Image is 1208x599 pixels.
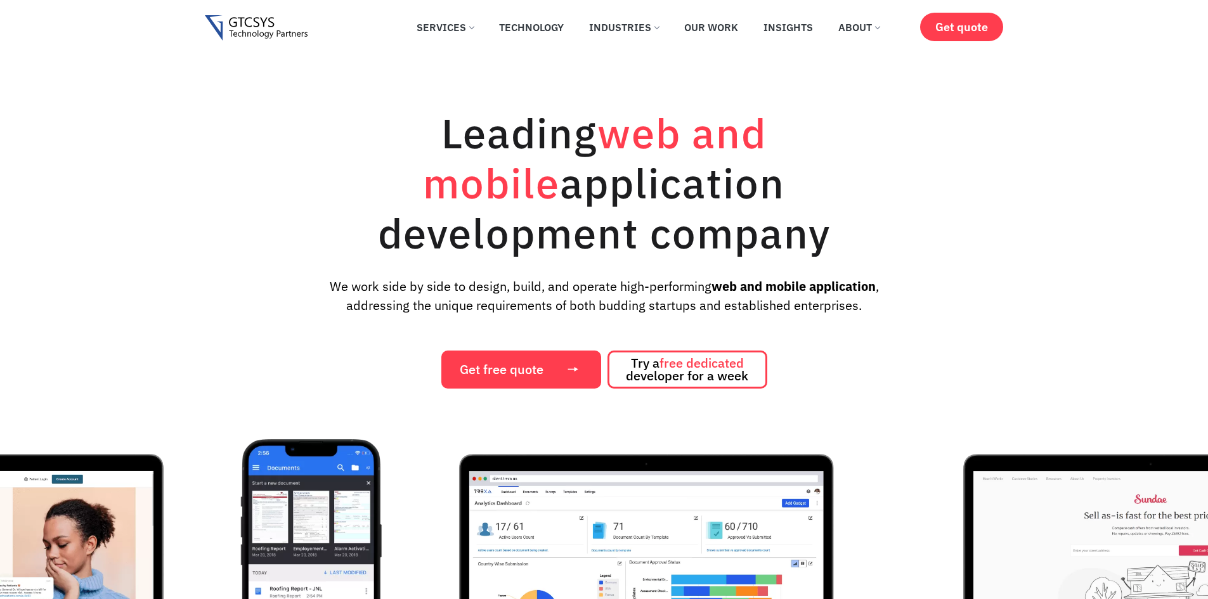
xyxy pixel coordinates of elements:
a: Get free quote [441,351,601,389]
a: Our Work [675,13,748,41]
strong: web and mobile application [711,278,876,295]
a: Services [407,13,483,41]
span: Try a developer for a week [626,357,748,382]
a: Industries [580,13,668,41]
h1: Leading application development company [319,108,890,258]
a: Try afree dedicated developer for a week [607,351,767,389]
span: free dedicated [659,354,744,371]
img: Gtcsys logo [205,15,308,41]
a: Insights [754,13,822,41]
a: Get quote [920,13,1003,41]
span: web and mobile [423,106,767,210]
span: Get quote [935,20,988,34]
a: About [829,13,889,41]
a: Technology [490,13,573,41]
p: We work side by side to design, build, and operate high-performing , addressing the unique requir... [308,277,899,315]
span: Get free quote [460,363,543,376]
